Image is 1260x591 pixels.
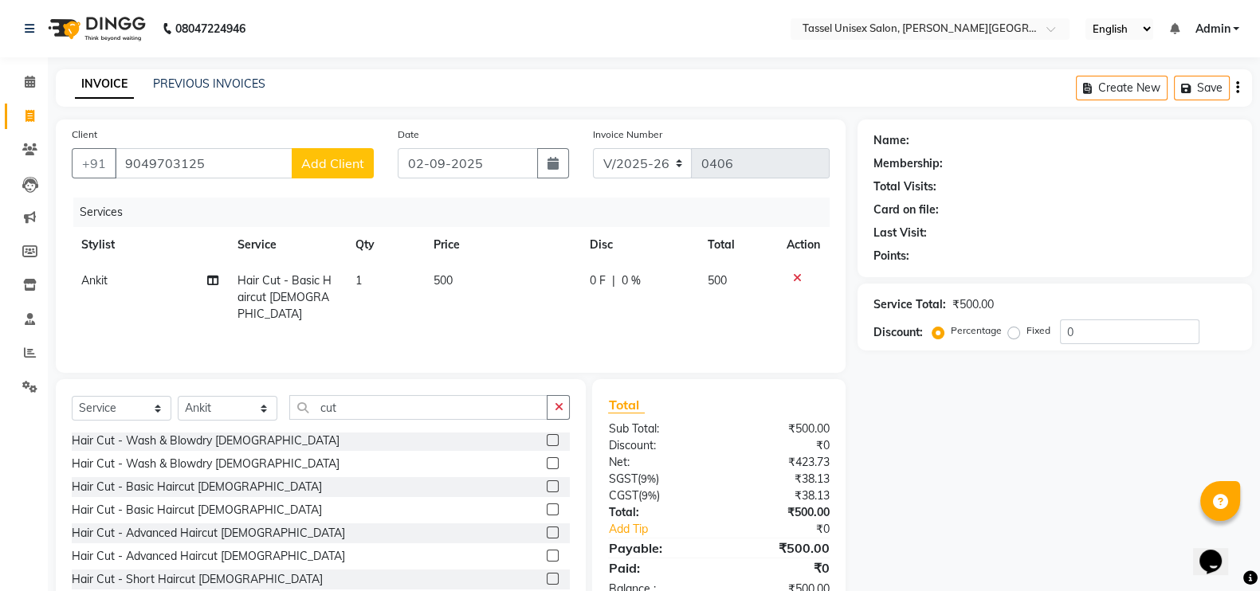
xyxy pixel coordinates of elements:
[873,248,909,264] div: Points:
[175,6,245,51] b: 08047224946
[434,273,453,288] span: 500
[72,432,340,449] div: Hair Cut - Wash & Blowdry [DEMOGRAPHIC_DATA]
[873,296,946,313] div: Service Total:
[952,296,994,313] div: ₹500.00
[596,421,719,437] div: Sub Total:
[398,127,419,142] label: Date
[81,273,108,288] span: Ankit
[596,558,719,577] div: Paid:
[1174,76,1230,100] button: Save
[593,127,662,142] label: Invoice Number
[608,397,645,413] span: Total
[72,127,97,142] label: Client
[951,323,1002,338] label: Percentage
[41,6,150,51] img: logo
[608,472,637,486] span: SGST
[237,273,332,321] span: Hair Cut - Basic Haircut [DEMOGRAPHIC_DATA]
[873,225,927,241] div: Last Visit:
[777,227,830,263] th: Action
[596,454,719,471] div: Net:
[596,504,719,521] div: Total:
[740,521,842,538] div: ₹0
[72,479,322,495] div: Hair Cut - Basic Haircut [DEMOGRAPHIC_DATA]
[596,471,719,487] div: ( )
[1076,76,1168,100] button: Create New
[719,504,842,521] div: ₹500.00
[1026,323,1050,338] label: Fixed
[708,273,727,288] span: 500
[301,155,364,171] span: Add Client
[1195,21,1230,37] span: Admin
[719,558,842,577] div: ₹0
[719,454,842,471] div: ₹423.73
[153,76,265,91] a: PREVIOUS INVOICES
[292,148,374,178] button: Add Client
[641,489,656,502] span: 9%
[719,421,842,437] div: ₹500.00
[346,227,425,263] th: Qty
[719,487,842,504] div: ₹38.13
[289,395,548,420] input: Search or Scan
[73,198,842,227] div: Services
[719,471,842,487] div: ₹38.13
[596,521,739,538] a: Add Tip
[1193,527,1244,575] iframe: chat widget
[873,132,909,149] div: Name:
[622,272,641,289] span: 0 %
[580,227,698,263] th: Disc
[115,148,292,178] input: Search by Name/Mobile/Email/Code
[72,548,345,565] div: Hair Cut - Advanced Haircut [DEMOGRAPHIC_DATA]
[72,571,323,588] div: Hair Cut - Short Haircut [DEMOGRAPHIC_DATA]
[640,472,655,485] span: 9%
[719,437,842,454] div: ₹0
[75,70,134,99] a: INVOICE
[596,437,719,454] div: Discount:
[873,155,943,172] div: Membership:
[72,525,345,542] div: Hair Cut - Advanced Haircut [DEMOGRAPHIC_DATA]
[72,148,116,178] button: +91
[596,487,719,504] div: ( )
[873,324,923,341] div: Discount:
[72,456,340,472] div: Hair Cut - Wash & Blowdry [DEMOGRAPHIC_DATA]
[873,202,939,218] div: Card on file:
[719,538,842,558] div: ₹500.00
[72,227,228,263] th: Stylist
[72,502,322,519] div: Hair Cut - Basic Haircut [DEMOGRAPHIC_DATA]
[698,227,777,263] th: Total
[228,227,346,263] th: Service
[590,272,606,289] span: 0 F
[355,273,362,288] span: 1
[612,272,615,289] span: |
[873,178,936,195] div: Total Visits:
[608,488,638,503] span: CGST
[596,538,719,558] div: Payable:
[424,227,580,263] th: Price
